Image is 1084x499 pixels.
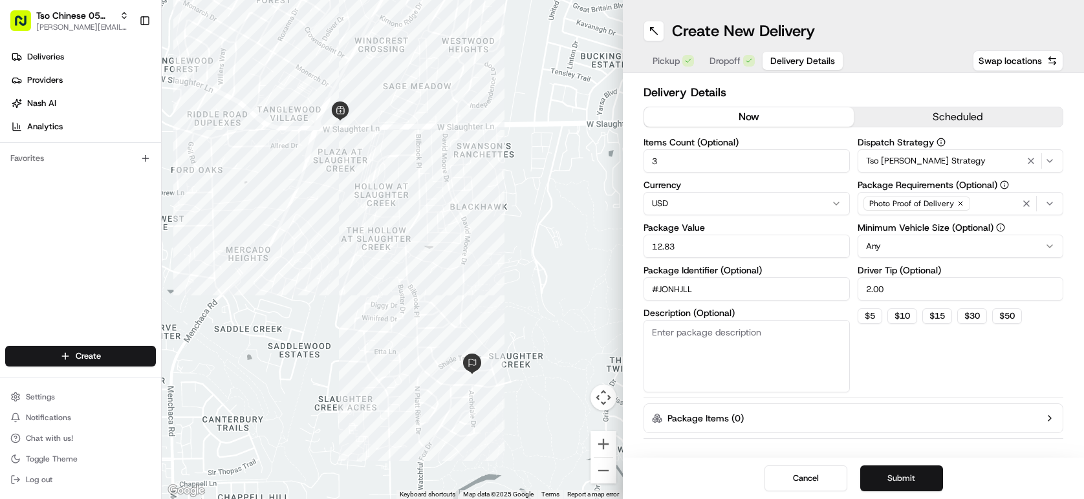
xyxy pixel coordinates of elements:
[8,182,104,206] a: 📗Knowledge Base
[973,50,1063,71] button: Swap locations
[5,450,156,468] button: Toggle Theme
[463,491,534,498] span: Map data ©2025 Google
[858,277,1064,301] input: Enter driver tip amount
[5,116,161,137] a: Analytics
[5,70,161,90] a: Providers
[860,465,943,491] button: Submit
[122,187,208,200] span: API Documentation
[5,93,161,114] a: Nash AI
[858,180,1064,189] label: Package Requirements (Optional)
[644,149,850,173] input: Enter number of items
[44,136,164,147] div: We're available if you need us!
[957,308,987,324] button: $30
[26,433,73,443] span: Chat with us!
[34,83,213,97] input: Clear
[644,180,850,189] label: Currency
[13,123,36,147] img: 1736555255976-a54dd68f-1ca7-489b-9aae-adbdc363a1c4
[644,235,850,258] input: Enter package value
[165,482,208,499] img: Google
[887,308,917,324] button: $10
[710,54,741,67] span: Dropoff
[36,9,114,22] button: Tso Chinese 05 [PERSON_NAME]
[591,458,616,483] button: Zoom out
[165,482,208,499] a: Open this area in Google Maps (opens a new window)
[653,54,680,67] span: Pickup
[667,412,744,425] label: Package Items ( 0 )
[591,431,616,457] button: Zoom in
[5,388,156,406] button: Settings
[26,474,52,485] span: Log out
[5,148,156,169] div: Favorites
[5,429,156,447] button: Chat with us!
[109,189,120,199] div: 💻
[996,223,1005,232] button: Minimum Vehicle Size (Optional)
[27,51,64,63] span: Deliveries
[27,98,56,109] span: Nash AI
[858,308,882,324] button: $5
[104,182,213,206] a: 💻API Documentation
[5,5,134,36] button: Tso Chinese 05 [PERSON_NAME][PERSON_NAME][EMAIL_ADDRESS][DOMAIN_NAME]
[770,54,835,67] span: Delivery Details
[854,107,1063,127] button: scheduled
[13,189,23,199] div: 📗
[858,266,1064,275] label: Driver Tip (Optional)
[26,454,78,464] span: Toggle Theme
[91,218,157,229] a: Powered byPylon
[220,127,235,143] button: Start new chat
[858,149,1064,173] button: Tso [PERSON_NAME] Strategy
[129,219,157,229] span: Pylon
[27,121,63,133] span: Analytics
[992,308,1022,324] button: $50
[27,74,63,86] span: Providers
[644,138,850,147] label: Items Count (Optional)
[644,308,850,317] label: Description (Optional)
[644,266,850,275] label: Package Identifier (Optional)
[591,385,616,410] button: Map camera controls
[858,138,1064,147] label: Dispatch Strategy
[869,198,954,209] span: Photo Proof of Delivery
[541,491,559,498] a: Terms (opens in new tab)
[858,192,1064,215] button: Photo Proof of Delivery
[866,155,986,167] span: Tso [PERSON_NAME] Strategy
[400,490,455,499] button: Keyboard shortcuts
[44,123,212,136] div: Start new chat
[644,107,854,127] button: now
[1000,180,1009,189] button: Package Requirements (Optional)
[644,83,1063,101] h2: Delivery Details
[644,277,850,301] input: Enter package identifier
[13,52,235,72] p: Welcome 👋
[644,223,850,232] label: Package Value
[979,54,1042,67] span: Swap locations
[13,13,39,39] img: Nash
[937,138,946,147] button: Dispatch Strategy
[567,491,619,498] a: Report a map error
[5,471,156,489] button: Log out
[644,403,1063,433] button: Package Items (0)
[5,346,156,366] button: Create
[26,392,55,402] span: Settings
[922,308,952,324] button: $15
[26,412,71,423] span: Notifications
[76,350,101,362] span: Create
[26,187,99,200] span: Knowledge Base
[858,223,1064,232] label: Minimum Vehicle Size (Optional)
[5,409,156,427] button: Notifications
[36,22,129,32] button: [PERSON_NAME][EMAIL_ADDRESS][DOMAIN_NAME]
[672,21,815,41] h1: Create New Delivery
[764,465,847,491] button: Cancel
[5,47,161,67] a: Deliveries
